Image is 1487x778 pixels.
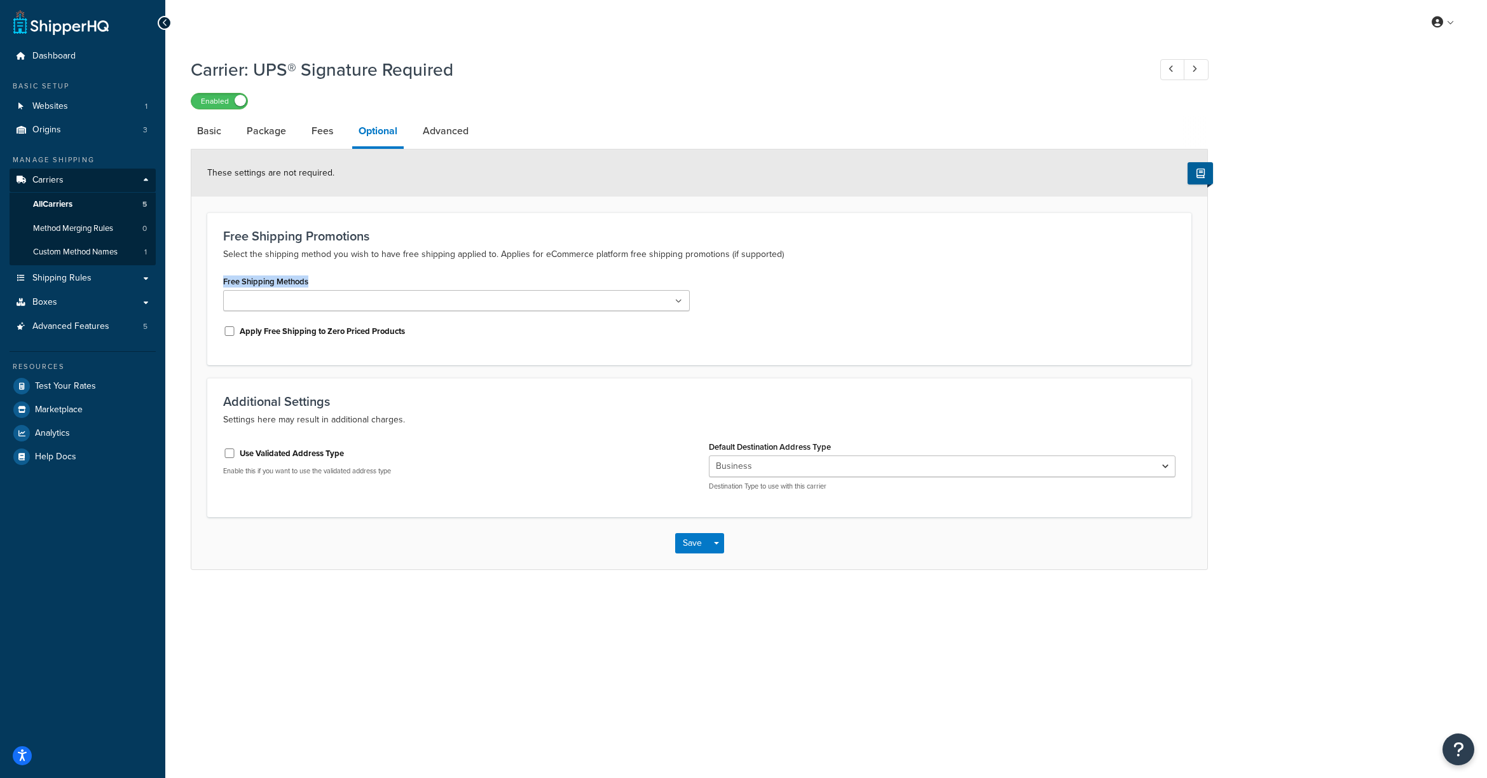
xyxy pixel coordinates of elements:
a: Next Record [1184,59,1209,80]
a: Advanced [416,116,475,146]
span: These settings are not required. [207,166,334,179]
p: Enable this if you want to use the validated address type [223,466,690,476]
a: Test Your Rates [10,375,156,398]
div: Resources [10,361,156,372]
li: Advanced Features [10,315,156,338]
a: Package [240,116,292,146]
button: Show Help Docs [1188,162,1213,184]
label: Use Validated Address Type [240,448,344,459]
a: Fees [305,116,339,146]
p: Destination Type to use with this carrier [709,482,1175,491]
li: Origins [10,118,156,142]
span: 5 [142,199,147,210]
a: Dashboard [10,45,156,68]
li: Method Merging Rules [10,217,156,240]
a: Marketplace [10,398,156,421]
label: Apply Free Shipping to Zero Priced Products [240,326,405,337]
span: 1 [145,101,147,112]
li: Carriers [10,169,156,265]
span: Advanced Features [32,321,109,332]
span: Test Your Rates [35,381,96,392]
span: Marketplace [35,405,83,415]
span: Custom Method Names [33,247,118,258]
span: Analytics [35,428,70,439]
span: 5 [143,321,147,332]
li: Websites [10,95,156,118]
a: Analytics [10,422,156,445]
div: Basic Setup [10,81,156,92]
span: Method Merging Rules [33,223,113,234]
a: Help Docs [10,445,156,468]
li: Custom Method Names [10,240,156,264]
a: Previous Record [1160,59,1185,80]
a: Method Merging Rules0 [10,217,156,240]
h3: Additional Settings [223,394,1175,408]
a: Boxes [10,291,156,314]
span: Boxes [32,297,57,308]
label: Enabled [191,94,247,109]
a: Origins3 [10,118,156,142]
h1: Carrier: UPS® Signature Required [191,57,1137,82]
a: Shipping Rules [10,267,156,290]
h3: Free Shipping Promotions [223,229,1175,243]
a: Carriers [10,169,156,192]
a: AllCarriers5 [10,193,156,216]
span: 1 [144,247,147,258]
span: Dashboard [32,51,76,62]
a: Optional [352,116,404,149]
span: 0 [142,223,147,234]
a: Custom Method Names1 [10,240,156,264]
button: Open Resource Center [1442,733,1474,765]
div: Manage Shipping [10,155,156,165]
span: Help Docs [35,452,76,462]
p: Settings here may result in additional charges. [223,412,1175,427]
label: Default Destination Address Type [709,442,831,452]
span: Origins [32,125,61,135]
a: Advanced Features5 [10,315,156,338]
span: All Carriers [33,199,72,210]
p: Select the shipping method you wish to have free shipping applied to. Applies for eCommerce platf... [223,247,1175,262]
span: Websites [32,101,68,112]
span: 3 [143,125,147,135]
span: Shipping Rules [32,273,92,284]
a: Websites1 [10,95,156,118]
span: Carriers [32,175,64,186]
a: Basic [191,116,228,146]
button: Save [675,533,709,553]
label: Free Shipping Methods [223,277,308,286]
